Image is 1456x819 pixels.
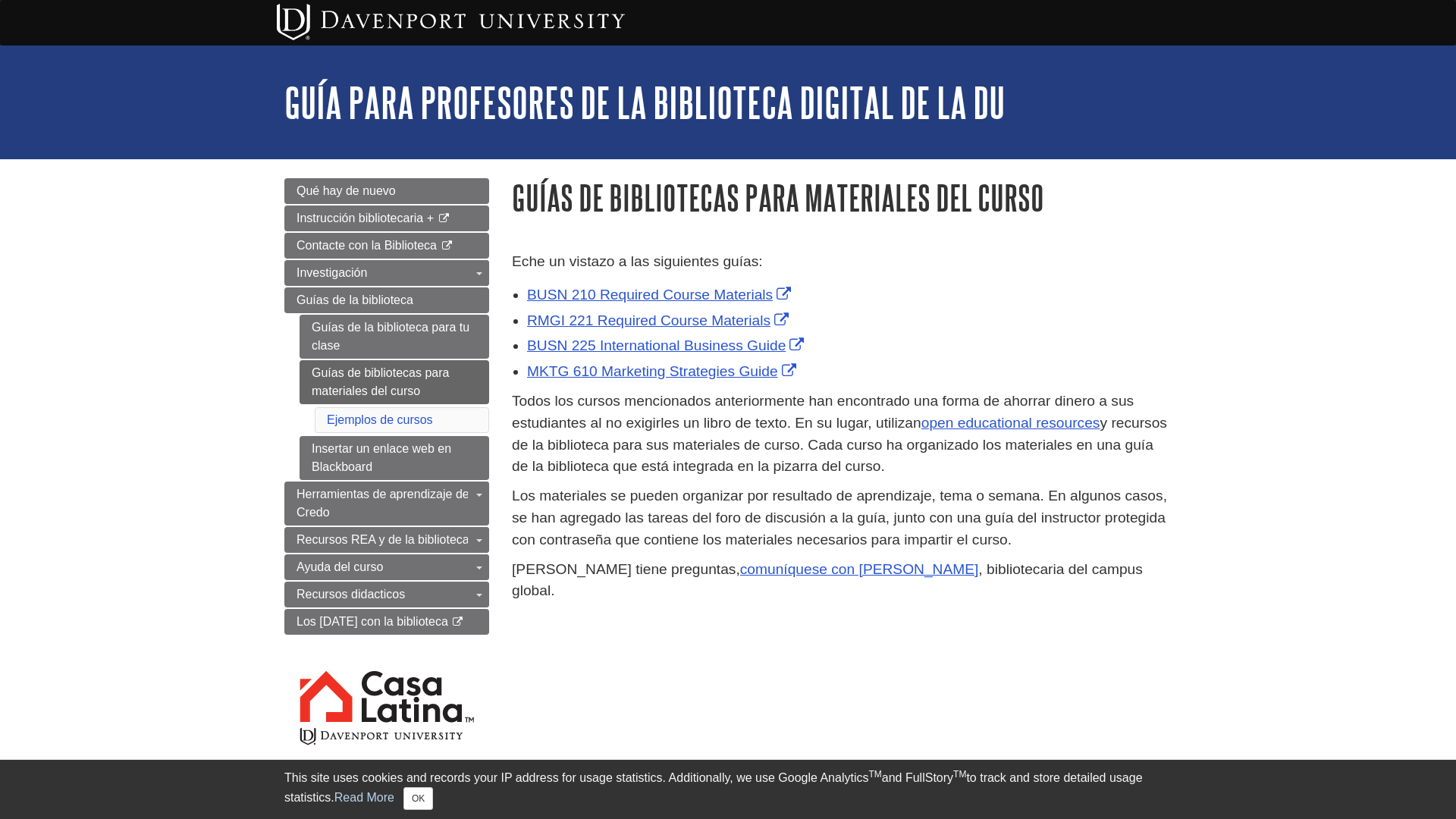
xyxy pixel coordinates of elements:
[921,415,1100,431] a: open educational resources
[334,791,394,804] a: Read More
[284,206,489,231] a: Instrucción bibliotecaria +
[512,178,1172,217] h1: Guías de bibliotecas para materiales del curso
[297,266,367,279] span: Investigación
[740,561,979,577] a: comuníquese con [PERSON_NAME]
[512,559,1172,603] p: [PERSON_NAME] tiene preguntas, , bibliotecaria del campus global.
[297,533,469,546] span: Recursos REA y de la biblioteca
[437,214,450,224] i: This link opens in a new window
[284,482,489,526] a: Herramientas de aprendizaje de Credo
[297,239,437,252] span: Contacte con la Biblioteca
[297,488,469,519] span: Herramientas de aprendizaje de Credo
[284,260,489,286] a: Investigación
[953,769,966,780] sup: TM
[440,241,453,251] i: This link opens in a new window
[297,615,448,628] span: Los [DATE] con la biblioteca
[527,312,792,328] a: Link opens in new window
[284,609,489,635] a: Los [DATE] con la biblioteca
[297,184,396,197] span: Qué hay de nuevo
[527,337,808,353] a: Link opens in new window
[451,617,464,627] i: This link opens in a new window
[300,360,489,404] a: Guías de bibliotecas para materiales del curso
[300,315,489,359] a: Guías de la biblioteca para tu clase
[512,251,1172,273] p: Eche un vistazo a las siguientes guías:
[868,769,881,780] sup: TM
[300,436,489,480] a: Insertar un enlace web en Blackboard
[297,560,383,573] span: Ayuda del curso
[512,391,1172,478] p: Todos los cursos mencionados anteriormente han encontrado una forma de ahorrar dinero a sus estud...
[277,4,625,40] img: Davenport University
[297,212,434,224] span: Instrucción bibliotecaria +
[284,233,489,259] a: Contacte con la Biblioteca
[284,287,489,313] a: Guías de la biblioteca
[284,178,489,204] a: Qué hay de nuevo
[284,527,489,553] a: Recursos REA y de la biblioteca
[403,787,433,810] button: Close
[284,554,489,580] a: Ayuda del curso
[297,293,413,306] span: Guías de la biblioteca
[284,769,1172,810] div: This site uses cookies and records your IP address for usage statistics. Additionally, we use Goo...
[284,178,489,773] div: Guide Page Menu
[527,287,795,303] a: Link opens in new window
[284,79,1005,126] a: Guía para profesores de la biblioteca digital de la DU
[512,485,1172,551] p: Los materiales se pueden organizar por resultado de aprendizaje, tema o semana. En algunos casos,...
[527,363,800,379] a: Link opens in new window
[327,413,433,426] a: Ejemplos de cursos
[297,588,405,601] span: Recursos didacticos
[284,582,489,607] a: Recursos didacticos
